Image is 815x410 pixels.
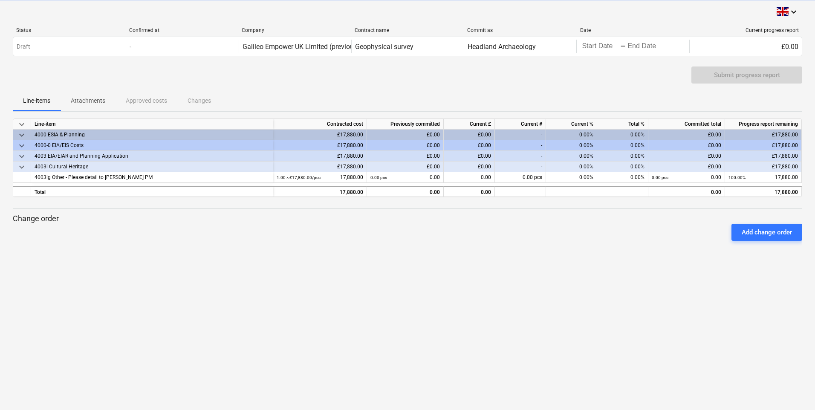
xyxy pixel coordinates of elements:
div: 0.00% [546,162,597,172]
div: Company [242,27,348,33]
div: £0.00 [444,162,495,172]
div: Line-item [31,119,273,130]
input: End Date [626,40,666,52]
span: keyboard_arrow_down [17,151,27,162]
div: Contract name [355,27,461,33]
p: Change order [13,214,802,224]
div: Headland Archaeology [468,43,536,51]
div: £0.00 [367,140,444,151]
div: 17,880.00 [277,187,363,198]
small: 0.00 pcs [370,175,387,180]
div: 0.00% [546,172,597,183]
span: keyboard_arrow_down [17,119,27,130]
div: 0.00 [370,172,440,183]
div: Geophysical survey [355,43,413,51]
div: £0.00 [648,140,725,151]
button: Add change order [731,224,802,241]
div: £0.00 [444,151,495,162]
div: 0.00% [597,130,648,140]
div: £17,880.00 [725,130,802,140]
div: 4003i Cultural Heritage [35,162,269,172]
div: 0.00% [597,162,648,172]
p: Draft [17,42,30,51]
div: Status [16,27,122,33]
div: £0.00 [444,140,495,151]
div: - [495,130,546,140]
div: Date [580,27,686,33]
div: 17,880.00 [728,172,798,183]
small: 1.00 × £17,880.00 / pcs [277,175,321,180]
div: £17,880.00 [273,130,367,140]
div: £17,880.00 [725,140,802,151]
div: 0.00% [597,140,648,151]
div: £17,880.00 [273,140,367,151]
div: - [620,44,626,49]
div: £0.00 [648,151,725,162]
div: 0.00% [597,151,648,162]
div: Total % [597,119,648,130]
div: 0.00 [648,186,725,197]
div: - [495,162,546,172]
div: 4000 ESIA & Planning [35,130,269,140]
div: 17,880.00 [277,172,363,183]
small: 0.00 pcs [652,175,668,180]
div: 4000-0 EIA/EIS Costs [35,140,269,151]
div: 4003ig Other - Please detail to [PERSON_NAME] PM [35,172,269,183]
div: £17,880.00 [273,162,367,172]
div: Current progress report [693,27,799,33]
div: £17,880.00 [273,151,367,162]
div: 0.00% [546,130,597,140]
div: - [495,140,546,151]
div: 0.00% [546,140,597,151]
div: Confirmed at [129,27,235,33]
div: Galileo Empower UK Limited (previously GGE Scotland Limited) [243,43,433,51]
div: £0.00 [367,130,444,140]
div: - [495,151,546,162]
div: Total [31,186,273,197]
div: 0.00 [370,187,440,198]
div: 4003 EIA/EIAR and Planning Application [35,151,269,162]
div: 0.00% [546,151,597,162]
div: Current £ [444,119,495,130]
div: Contracted cost [273,119,367,130]
div: 0.00% [597,172,648,183]
div: £0.00 [367,162,444,172]
div: Committed total [648,119,725,130]
div: £0.00 [689,40,802,53]
div: £0.00 [648,162,725,172]
div: £0.00 [444,130,495,140]
div: 0.00 [444,172,495,183]
p: Attachments [71,96,105,105]
div: £17,880.00 [725,162,802,172]
small: 100.00% [728,175,746,180]
div: 17,880.00 [728,187,798,198]
div: Previously committed [367,119,444,130]
div: Add change order [742,227,792,238]
div: 0.00 pcs [495,172,546,183]
p: Line-items [23,96,50,105]
div: Current % [546,119,597,130]
div: - [130,43,131,51]
div: Current # [495,119,546,130]
span: keyboard_arrow_down [17,162,27,172]
i: keyboard_arrow_down [789,7,799,17]
div: £0.00 [648,130,725,140]
div: 0.00 [444,186,495,197]
div: £17,880.00 [725,151,802,162]
span: keyboard_arrow_down [17,141,27,151]
div: £0.00 [367,151,444,162]
span: keyboard_arrow_down [17,130,27,140]
input: Start Date [580,40,620,52]
div: 0.00 [652,172,721,183]
div: Commit as [467,27,573,33]
div: Progress report remaining [725,119,802,130]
